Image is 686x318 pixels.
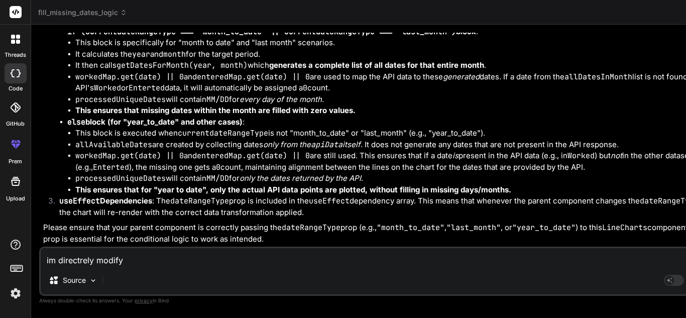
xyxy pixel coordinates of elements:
[303,83,307,93] code: 0
[38,8,127,18] span: fill_missing_dates_logic
[240,94,322,104] em: every day of the month
[163,49,186,59] code: month
[75,72,184,82] code: workedMap.get(date) || 0
[75,173,166,183] code: processedUniqueDates
[567,151,595,161] code: Worked
[67,27,456,37] code: if (currentdateRangeType === "month_to_date" || currentdateRangeType === "last_month")
[135,297,153,303] span: privacy
[446,223,501,233] code: "last_month"
[452,151,459,160] em: is
[67,117,243,127] strong: block (for "year_to_date" and other cases)
[5,51,26,59] label: threads
[63,275,86,285] p: Source
[197,72,310,82] code: enteredMap.get(date) || 0
[9,157,22,166] label: prem
[59,196,152,205] strong: Dependencies
[94,83,121,93] code: Worked
[309,196,350,206] code: useEffect
[75,94,166,104] code: processedUniqueDates
[75,105,356,115] strong: This ensures that missing dates within the month are filled with zero values.
[311,140,342,150] code: apiData
[206,173,229,183] code: MM/DD
[7,285,24,302] img: settings
[6,194,25,203] label: Upload
[206,94,229,104] code: MM/DD
[93,162,129,172] code: Enterted
[263,140,361,149] em: only from the itself
[564,72,632,82] code: allDatesInMonth
[75,151,184,161] code: workedMap.get(date) || 0
[6,120,25,128] label: GitHub
[75,185,511,194] strong: This ensures that for "year to date", only the actual API data points are plotted, without fillin...
[611,151,622,160] em: not
[216,162,220,172] code: 0
[269,60,484,70] strong: generates a complete list of all dates for that entire month
[170,196,229,206] code: dateRangeType
[132,49,150,59] code: year
[129,83,165,93] code: Enterted
[197,151,310,161] code: enteredMap.get(date) || 0
[75,140,152,150] code: allAvailableDates
[89,276,97,285] img: Pick Models
[377,223,444,233] code: "month_to_date"
[59,196,100,206] code: useEffect
[67,27,476,36] strong: block
[443,72,480,81] em: generated
[282,223,340,233] code: dateRangeType
[602,223,647,233] code: LineCharts
[117,60,248,70] code: getDatesForMonth(year, month)
[67,117,85,127] code: else
[240,173,361,183] em: only the dates returned by the API
[178,128,268,138] code: currentdateRangeType
[512,223,576,233] code: "year_to_date"
[9,84,23,93] label: code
